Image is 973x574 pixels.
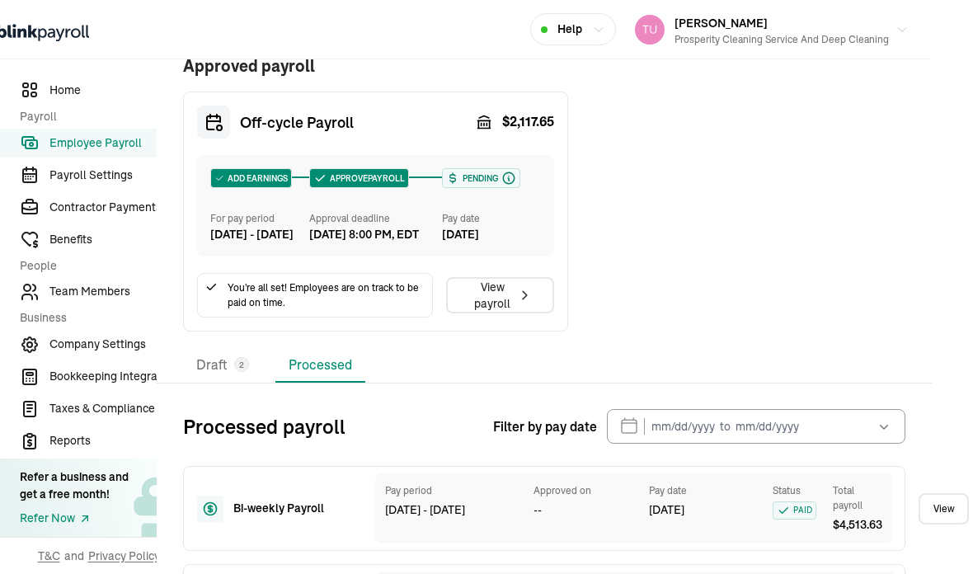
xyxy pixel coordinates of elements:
div: ADD EARNINGS [211,169,291,187]
span: Off-cycle Payroll [240,111,354,134]
span: Reports [49,432,197,449]
span: People [20,257,187,275]
span: Business [20,309,187,327]
div: Status [773,483,816,498]
span: Privacy Policy [88,548,160,564]
li: Draft [183,348,262,383]
div: Approved on [534,483,632,498]
div: Approval deadline [309,211,435,226]
span: PAID [773,501,816,520]
div: -- [534,501,632,519]
span: Company Settings [49,336,197,353]
div: Pay period [385,483,517,498]
span: Benefits [49,231,197,248]
input: mm/dd/yyyy to mm/dd/yyyy [607,409,905,444]
span: Payroll [20,108,187,125]
span: You're all set! Employees are on track to be paid on time. [228,280,425,310]
span: $ 2,117.65 [502,112,554,132]
span: Contractor Payments [49,199,197,216]
span: Payroll Settings [49,167,197,184]
li: Processed [275,348,365,383]
span: Team Members [49,283,197,300]
div: [DATE] 8:00 PM, EDT [309,226,419,243]
div: View payroll [468,279,533,312]
span: APPROVE PAYROLL [327,172,405,185]
div: [DATE] [649,501,756,519]
div: Refer a business and get a free month! [20,468,129,503]
a: View [919,493,969,525]
div: [DATE] - [DATE] [385,501,517,519]
div: Total payroll [833,483,882,513]
button: View payroll [446,277,554,313]
span: Filter by pay date [493,416,597,436]
h1: Approved payroll [183,54,568,78]
span: Help [557,21,582,38]
button: Help [530,13,616,45]
span: [PERSON_NAME] [675,16,768,31]
span: $ 4,513.63 [833,516,882,534]
div: [DATE] - [DATE] [210,226,309,243]
a: Refer Now [20,510,129,527]
span: Home [49,82,197,99]
div: Pay date [442,211,541,226]
span: Employee Payroll [49,134,197,152]
iframe: Chat Widget [891,495,973,574]
div: [DATE] [442,226,541,243]
div: Pay date [649,483,756,498]
div: For pay period [210,211,309,226]
span: T&C [38,548,60,564]
span: Taxes & Compliance [49,400,197,417]
div: Prosperity Cleaning Service and Deep Cleaning [675,32,889,47]
button: [PERSON_NAME]Prosperity Cleaning Service and Deep Cleaning [628,9,915,50]
span: 2 [239,359,244,371]
div: Bi-weekly Payroll [233,500,349,517]
span: Pending [459,172,498,185]
h2: Processed payroll [183,413,493,440]
span: Bookkeeping Integration [49,368,197,385]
